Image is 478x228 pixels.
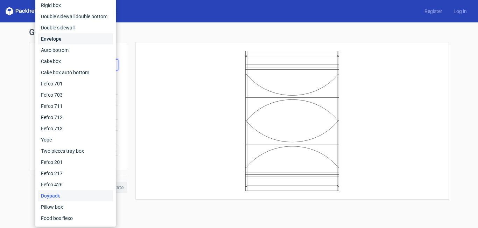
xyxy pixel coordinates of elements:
div: Fefco 426 [38,179,113,190]
div: Food box flexo [38,213,113,224]
div: Fefco 701 [38,78,113,89]
div: Pillow box [38,201,113,213]
div: Cake box [38,56,113,67]
div: Fefco 713 [38,123,113,134]
div: Fefco 711 [38,101,113,112]
div: Doypack [38,190,113,201]
div: Cake box auto bottom [38,67,113,78]
div: Fefco 217 [38,168,113,179]
div: Fefco 712 [38,112,113,123]
h1: Generate new dieline [29,28,449,36]
div: Double sidewall double bottom [38,11,113,22]
div: Envelope [38,33,113,44]
div: Yope [38,134,113,145]
div: Fefco 703 [38,89,113,101]
div: Auto bottom [38,44,113,56]
div: Double sidewall [38,22,113,33]
a: Log in [448,8,472,15]
div: Fefco 201 [38,157,113,168]
div: Two pieces tray box [38,145,113,157]
a: Register [419,8,448,15]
